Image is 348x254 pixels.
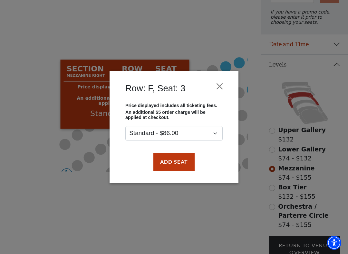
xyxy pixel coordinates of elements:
p: Price displayed includes all ticketing fees. [125,103,223,108]
button: Close [214,80,226,92]
div: Accessibility Menu [327,236,341,250]
h4: Row: F, Seat: 3 [125,83,185,94]
button: Add Seat [153,153,195,171]
p: An additional $5 order charge will be applied at checkout. [125,110,223,120]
